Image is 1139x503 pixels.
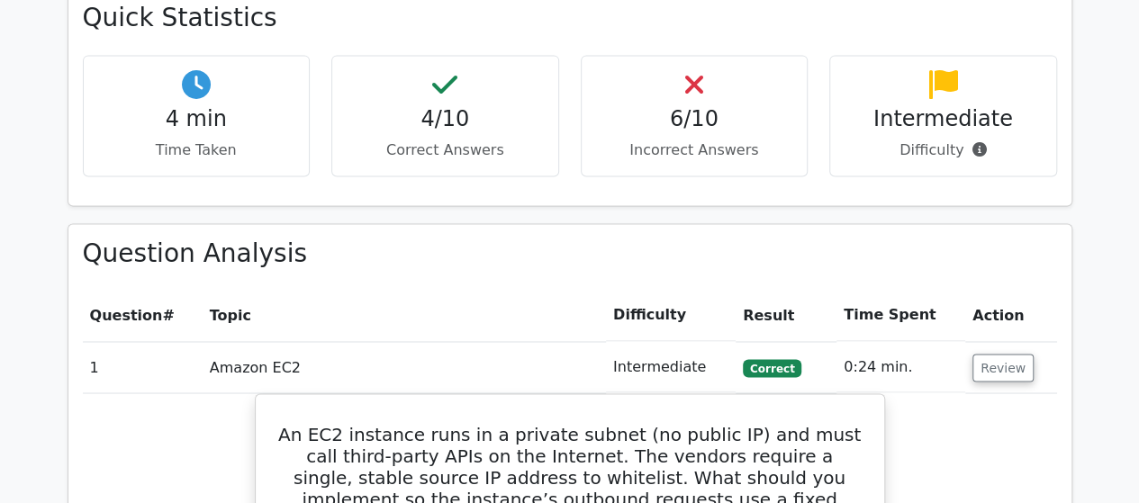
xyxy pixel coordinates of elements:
[90,307,163,324] span: Question
[845,139,1042,161] p: Difficulty
[845,106,1042,132] h4: Intermediate
[203,341,606,392] td: Amazon EC2
[606,341,736,392] td: Intermediate
[83,238,1057,269] h3: Question Analysis
[836,290,965,341] th: Time Spent
[972,354,1034,382] button: Review
[596,106,793,132] h4: 6/10
[606,290,736,341] th: Difficulty
[98,139,295,161] p: Time Taken
[743,359,801,377] span: Correct
[596,139,793,161] p: Incorrect Answers
[836,341,965,392] td: 0:24 min.
[83,3,1057,33] h3: Quick Statistics
[83,341,203,392] td: 1
[347,106,544,132] h4: 4/10
[98,106,295,132] h4: 4 min
[736,290,836,341] th: Result
[347,139,544,161] p: Correct Answers
[203,290,606,341] th: Topic
[965,290,1056,341] th: Action
[83,290,203,341] th: #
